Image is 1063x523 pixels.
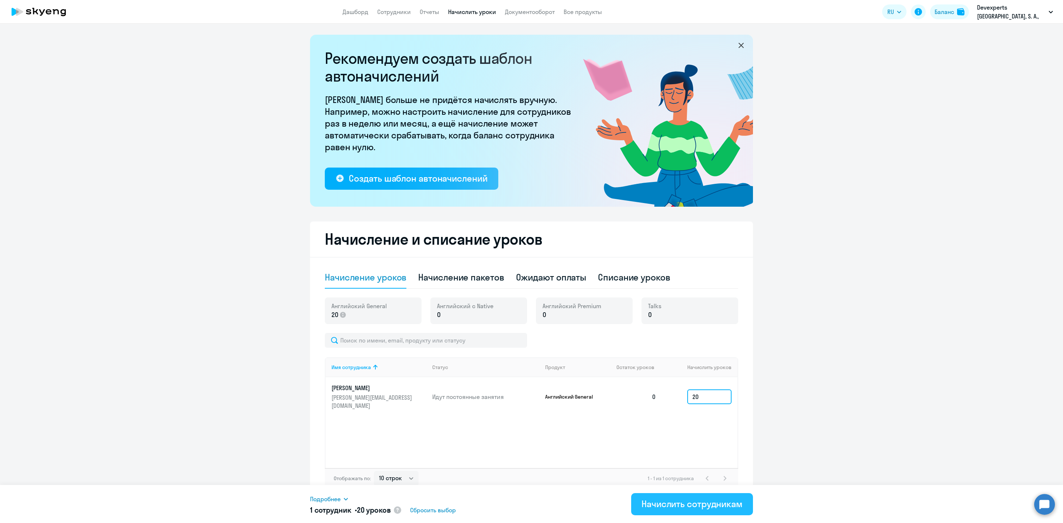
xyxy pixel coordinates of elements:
button: Создать шаблон автоначислений [325,168,498,190]
a: [PERSON_NAME][PERSON_NAME][EMAIL_ADDRESS][DOMAIN_NAME] [331,384,426,410]
span: Отображать по: [334,475,371,482]
div: Остаток уроков [616,364,662,371]
div: Баланс [935,7,954,16]
h2: Рекомендуем создать шаблон автоначислений [325,49,576,85]
a: Сотрудники [377,8,411,16]
button: Балансbalance [930,4,969,19]
div: Продукт [545,364,611,371]
a: Все продукты [564,8,602,16]
div: Статус [432,364,539,371]
div: Продукт [545,364,565,371]
a: Начислить уроки [448,8,496,16]
div: Имя сотрудника [331,364,371,371]
span: RU [887,7,894,16]
p: [PERSON_NAME][EMAIL_ADDRESS][DOMAIN_NAME] [331,393,414,410]
button: RU [882,4,907,19]
div: Статус [432,364,448,371]
div: Списание уроков [598,271,670,283]
span: 0 [648,310,652,320]
a: Документооборот [505,8,555,16]
a: Дашборд [343,8,368,16]
span: Английский с Native [437,302,493,310]
button: Начислить сотрудникам [631,493,753,515]
p: [PERSON_NAME] больше не придётся начислять вручную. Например, можно настроить начисление для сотр... [325,94,576,153]
img: balance [957,8,964,16]
p: Английский General [545,393,601,400]
p: [PERSON_NAME] [331,384,414,392]
h5: 1 сотрудник • [310,505,391,515]
div: Создать шаблон автоначислений [349,172,487,184]
td: 0 [610,377,662,416]
span: Английский General [331,302,387,310]
a: Отчеты [420,8,439,16]
p: Идут постоянные занятия [432,393,539,401]
div: Начислить сотрудникам [641,498,743,510]
span: Talks [648,302,661,310]
input: Поиск по имени, email, продукту или статусу [325,333,527,348]
div: Начисление пакетов [418,271,504,283]
div: Ожидают оплаты [516,271,586,283]
th: Начислить уроков [662,357,737,377]
span: Английский Premium [543,302,601,310]
button: Devexperts [GEOGRAPHIC_DATA], S. A., #183831 [973,3,1057,21]
div: Имя сотрудника [331,364,426,371]
h2: Начисление и списание уроков [325,230,738,248]
span: Подробнее [310,495,341,503]
p: Devexperts [GEOGRAPHIC_DATA], S. A., #183831 [977,3,1046,21]
div: Начисление уроков [325,271,406,283]
span: 0 [437,310,441,320]
span: 0 [543,310,546,320]
span: 20 уроков [357,505,391,515]
span: 1 - 1 из 1 сотрудника [648,475,694,482]
span: 20 [331,310,338,320]
span: Остаток уроков [616,364,654,371]
span: Сбросить выбор [410,506,456,515]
